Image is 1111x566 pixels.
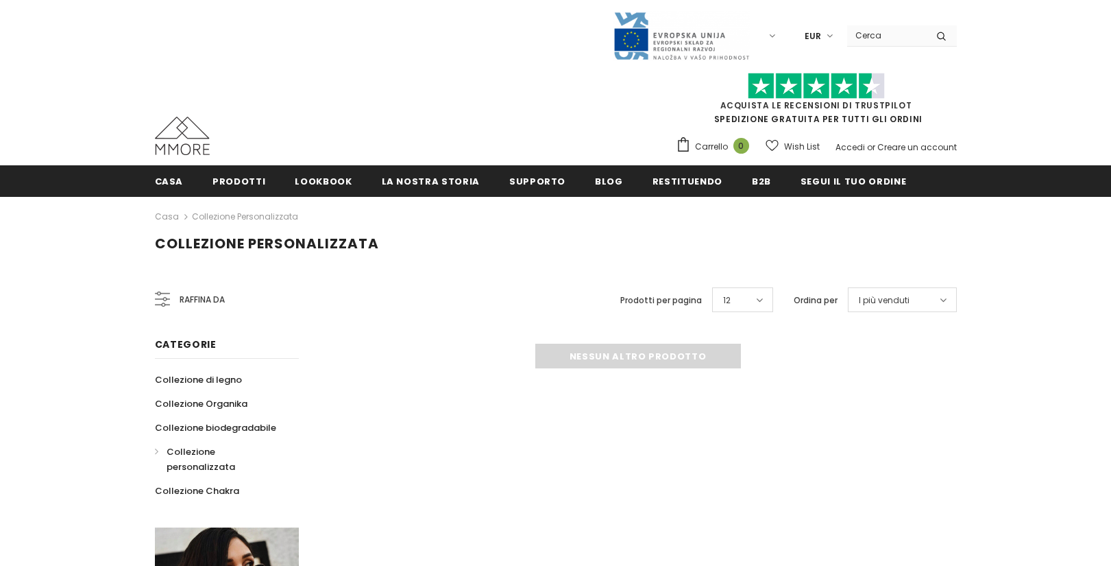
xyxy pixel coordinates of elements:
[752,175,771,188] span: B2B
[155,373,242,386] span: Collezione di legno
[595,165,623,196] a: Blog
[805,30,821,43] span: EUR
[180,292,225,307] span: Raffina da
[212,165,265,196] a: Prodotti
[859,294,909,307] span: I più venduti
[794,294,838,307] label: Ordina per
[155,392,247,416] a: Collezione Organika
[155,175,184,188] span: Casa
[382,175,480,188] span: La nostra storia
[192,211,298,222] a: Collezione personalizzata
[155,397,247,410] span: Collezione Organika
[155,421,276,434] span: Collezione biodegradabile
[613,11,750,61] img: Javni Razpis
[155,368,242,392] a: Collezione di legno
[595,175,623,188] span: Blog
[695,140,728,154] span: Carrello
[509,165,565,196] a: supporto
[801,175,906,188] span: Segui il tuo ordine
[295,165,352,196] a: Lookbook
[784,140,820,154] span: Wish List
[835,141,865,153] a: Accedi
[847,25,926,45] input: Search Site
[155,416,276,440] a: Collezione biodegradabile
[723,294,731,307] span: 12
[720,99,912,111] a: Acquista le recensioni di TrustPilot
[295,175,352,188] span: Lookbook
[155,479,239,503] a: Collezione Chakra
[155,440,284,479] a: Collezione personalizzata
[652,165,722,196] a: Restituendo
[167,445,235,473] span: Collezione personalizzata
[752,165,771,196] a: B2B
[877,141,957,153] a: Creare un account
[748,73,885,99] img: Fidati di Pilot Stars
[212,175,265,188] span: Prodotti
[620,294,702,307] label: Prodotti per pagina
[155,209,179,225] a: Casa
[766,134,820,158] a: Wish List
[155,338,217,351] span: Categorie
[676,79,957,125] span: SPEDIZIONE GRATUITA PER TUTTI GLI ORDINI
[382,165,480,196] a: La nostra storia
[155,484,239,497] span: Collezione Chakra
[652,175,722,188] span: Restituendo
[155,165,184,196] a: Casa
[801,165,906,196] a: Segui il tuo ordine
[733,138,749,154] span: 0
[155,117,210,155] img: Casi MMORE
[509,175,565,188] span: supporto
[867,141,875,153] span: or
[155,234,379,253] span: Collezione personalizzata
[676,137,756,157] a: Carrello 0
[613,30,750,41] a: Javni Razpis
